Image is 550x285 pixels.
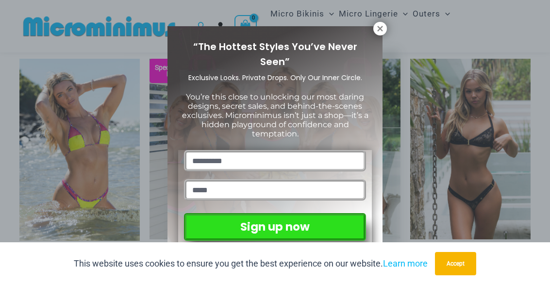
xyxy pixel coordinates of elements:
a: Learn more [383,258,428,268]
p: This website uses cookies to ensure you get the best experience on our website. [74,256,428,271]
span: Exclusive Looks. Private Drops. Only Our Inner Circle. [188,73,362,83]
span: “The Hottest Styles You’ve Never Seen” [193,40,357,68]
button: Close [373,22,387,35]
button: Accept [435,252,476,275]
button: Sign up now [184,213,366,241]
span: You’re this close to unlocking our most daring designs, secret sales, and behind-the-scenes exclu... [182,92,368,139]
